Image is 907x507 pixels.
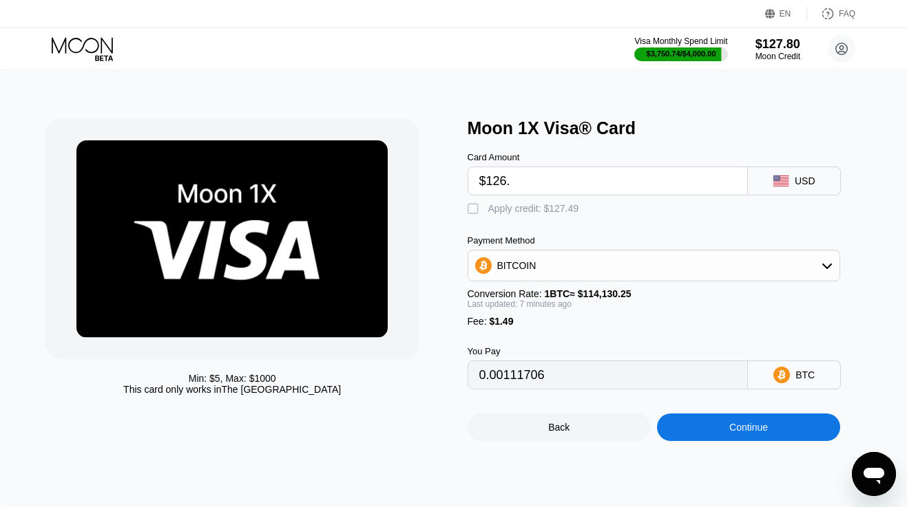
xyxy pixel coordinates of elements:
[807,7,855,21] div: FAQ
[795,369,815,380] div: BTC
[468,299,841,309] div: Last updated: 7 minutes ago
[468,316,841,327] div: Fee :
[468,413,651,441] div: Back
[497,260,536,271] div: BITCOIN
[755,37,800,52] div: $127.80
[189,373,276,384] div: Min: $ 5 , Max: $ 1000
[729,422,768,433] div: Continue
[780,9,791,19] div: EN
[795,175,815,186] div: USD
[123,384,341,395] div: This card only works in The [GEOGRAPHIC_DATA]
[755,37,800,61] div: $127.80Moon Credit
[488,203,579,214] div: Apply credit: $127.49
[545,288,632,299] span: 1 BTC ≈ $114,130.25
[479,167,737,195] input: $0.00
[634,36,727,61] div: Visa Monthly Spend Limit$3,750.74/$4,000.00
[468,152,749,162] div: Card Amount
[839,9,855,19] div: FAQ
[657,413,840,441] div: Continue
[548,422,570,433] div: Back
[468,346,749,356] div: You Pay
[647,50,716,58] div: $3,750.74 / $4,000.00
[468,235,841,246] div: Payment Method
[468,118,876,138] div: Moon 1X Visa® Card
[489,316,513,327] span: $1.49
[852,452,896,496] iframe: Кнопка запуска окна обмена сообщениями
[468,202,481,216] div: 
[468,288,841,299] div: Conversion Rate:
[468,252,840,279] div: BITCOIN
[634,36,727,46] div: Visa Monthly Spend Limit
[765,7,807,21] div: EN
[755,52,800,61] div: Moon Credit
